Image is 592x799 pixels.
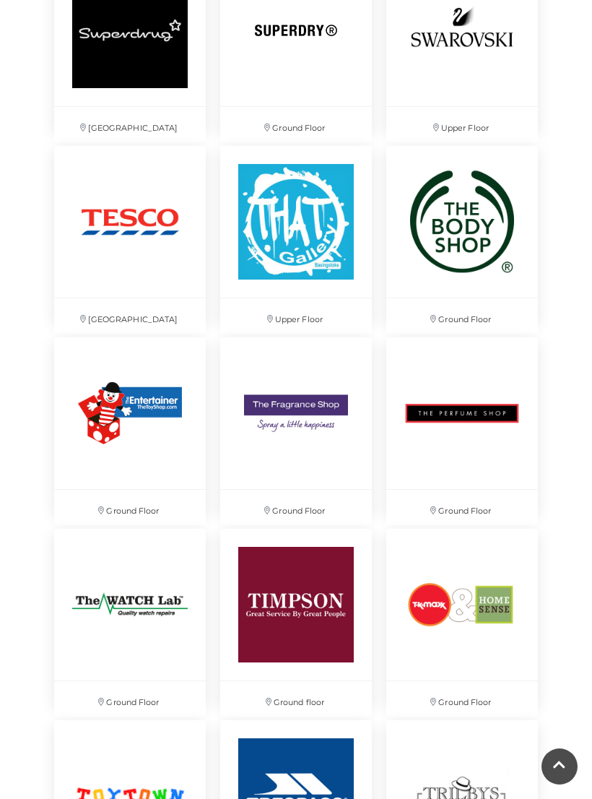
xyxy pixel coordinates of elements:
p: [GEOGRAPHIC_DATA] [54,298,206,334]
p: Upper Floor [386,107,538,142]
a: The Watch Lab at Festival Place, Basingstoke. Ground Floor [47,522,213,713]
p: [GEOGRAPHIC_DATA] [54,107,206,142]
p: Ground Floor [220,490,372,525]
a: Ground Floor [213,330,379,522]
a: Ground floor [213,522,379,713]
a: Ground Floor [379,139,545,330]
a: Ground Floor [379,522,545,713]
img: That Gallery at Festival Place [220,146,372,298]
p: Ground floor [220,681,372,717]
p: Upper Floor [220,298,372,334]
p: Ground Floor [220,107,372,142]
a: [GEOGRAPHIC_DATA] [47,139,213,330]
p: Ground Floor [54,490,206,525]
a: Ground Floor [379,330,545,522]
p: Ground Floor [386,298,538,334]
p: Ground Floor [386,490,538,525]
a: Ground Floor [47,330,213,522]
img: The Watch Lab at Festival Place, Basingstoke. [54,529,206,681]
p: Ground Floor [54,681,206,717]
p: Ground Floor [386,681,538,717]
a: That Gallery at Festival Place Upper Floor [213,139,379,330]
